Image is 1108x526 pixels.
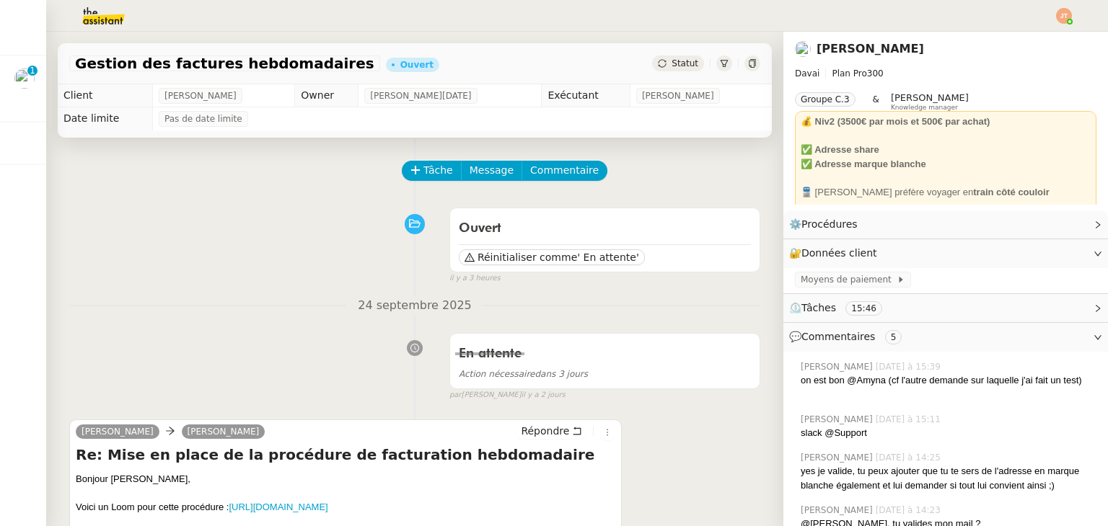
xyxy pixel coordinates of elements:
span: [PERSON_NAME] [801,504,876,517]
span: Knowledge manager [891,104,958,112]
a: [PERSON_NAME] [76,425,159,438]
span: Moyens de paiement [801,272,897,287]
span: [DATE] à 15:11 [876,413,944,426]
button: Réinitialiser comme' En attente' [459,249,645,265]
span: Commentaire [530,162,599,179]
span: Message [470,162,514,179]
span: Davai [795,68,819,79]
span: [PERSON_NAME] [801,413,876,426]
button: Message [461,161,522,181]
img: svg [1056,8,1072,24]
div: ⚙️Procédures [783,210,1108,239]
strong: ✅ Adresse share [801,144,879,155]
button: Commentaire [522,161,607,181]
div: yes je valide, tu peux ajouter que tu te sers de l'adresse en marque blanche également et lui dem... [801,464,1096,492]
a: [PERSON_NAME] [182,425,265,438]
span: 24 septembre 2025 [346,296,483,316]
span: Pas de date limite [164,112,242,126]
nz-tag: Groupe C.3 [795,92,856,107]
span: Procédures [801,218,858,230]
div: ⏲️Tâches 15:46 [783,294,1108,322]
span: Données client [801,247,877,259]
nz-tag: 15:46 [845,301,882,316]
td: Owner [295,84,359,107]
span: Tâches [801,302,836,313]
div: Voici un Loom pour cette procédure : [76,500,615,514]
nz-tag: 5 [885,330,902,344]
button: Répondre [516,423,587,439]
nz-badge-sup: 1 [27,66,38,76]
td: Client [58,84,153,107]
span: Statut [672,58,698,68]
span: [PERSON_NAME][DATE] [370,89,471,103]
span: Plan Pro [832,68,866,79]
app-user-label: Knowledge manager [891,92,969,111]
span: [DATE] à 15:39 [876,360,944,373]
span: Gestion des factures hebdomadaires [75,56,374,71]
span: [PERSON_NAME] [164,89,237,103]
div: 🔐Données client [783,239,1108,267]
span: ' En attente' [577,250,638,264]
div: on est bon @Amyna (cf l'autre demande sur laquelle j'ai fait un test) [801,373,1096,388]
div: slack @Support [801,426,1096,440]
span: dans 3 jours [459,369,588,379]
div: 🚆 [PERSON_NAME] préfère voyager en [801,185,1091,200]
div: 💬Commentaires 5 [783,323,1108,351]
span: [PERSON_NAME] [801,360,876,373]
span: il y a 3 heures [449,272,501,285]
span: ⚙️ [789,216,864,233]
strong: ✅ Adresse marque blanche [801,159,926,169]
span: En attente [459,347,522,360]
td: Exécutant [542,84,630,107]
span: il y a 2 jours [522,389,566,401]
p: 1 [30,66,35,79]
span: [PERSON_NAME] [801,451,876,464]
button: Tâche [402,161,462,181]
img: users%2F9GXHdUEgf7ZlSXdwo7B3iBDT3M02%2Favatar%2Fimages.jpeg [14,68,35,89]
strong: 💰 Niv2 (3500€ par mois et 500€ par achat) [801,116,990,127]
span: ⏲️ [789,302,894,313]
a: [PERSON_NAME] [817,42,924,55]
span: 💬 [789,331,907,342]
span: Commentaires [801,331,875,342]
span: 300 [867,68,884,79]
span: [DATE] à 14:23 [876,504,944,517]
td: Date limite [58,107,153,130]
span: 🔐 [789,245,883,262]
div: Ouvert [400,61,434,69]
span: Réinitialiser comme [478,250,577,264]
small: [PERSON_NAME] [449,389,566,401]
span: Action nécessaire [459,369,535,379]
span: [DATE] à 14:25 [876,451,944,464]
div: Bonjour [PERSON_NAME], [76,472,615,486]
span: Ouvert [459,222,501,235]
span: [PERSON_NAME] [891,92,969,103]
span: & [873,92,879,111]
h4: Re: Mise en place de la procédure de facturation hebdomadaire [76,445,615,465]
img: users%2FtCsipqtBlIT0KMI9BbuMozwVXMC3%2Favatar%2Fa3e4368b-cceb-4a6e-a304-dbe285d974c7 [795,41,811,57]
span: Tâche [423,162,453,179]
span: par [449,389,462,401]
span: Répondre [521,424,569,438]
strong: train côté couloir [973,187,1049,197]
a: [URL][DOMAIN_NAME] [229,502,327,512]
span: [PERSON_NAME] [642,89,714,103]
